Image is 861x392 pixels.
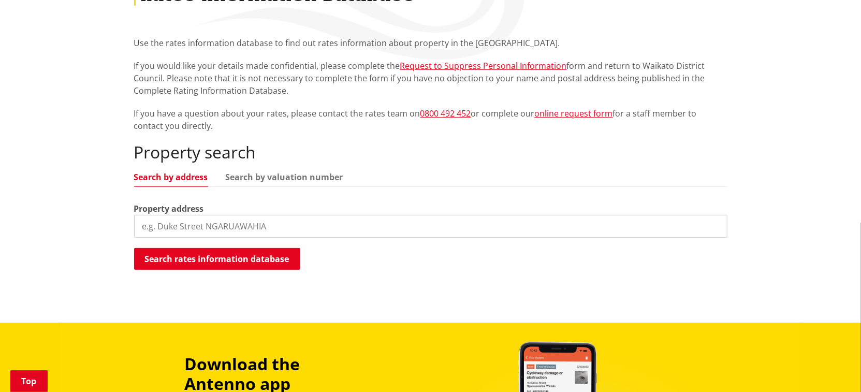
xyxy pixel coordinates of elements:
[134,215,727,238] input: e.g. Duke Street NGARUAWAHIA
[420,108,471,119] a: 0800 492 452
[535,108,613,119] a: online request form
[134,37,727,49] p: Use the rates information database to find out rates information about property in the [GEOGRAPHI...
[134,142,727,162] h2: Property search
[400,60,567,71] a: Request to Suppress Personal Information
[134,202,204,215] label: Property address
[226,173,343,181] a: Search by valuation number
[10,370,48,392] a: Top
[134,173,208,181] a: Search by address
[813,349,851,386] iframe: Messenger Launcher
[134,248,300,270] button: Search rates information database
[134,60,727,97] p: If you would like your details made confidential, please complete the form and return to Waikato ...
[134,107,727,132] p: If you have a question about your rates, please contact the rates team on or complete our for a s...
